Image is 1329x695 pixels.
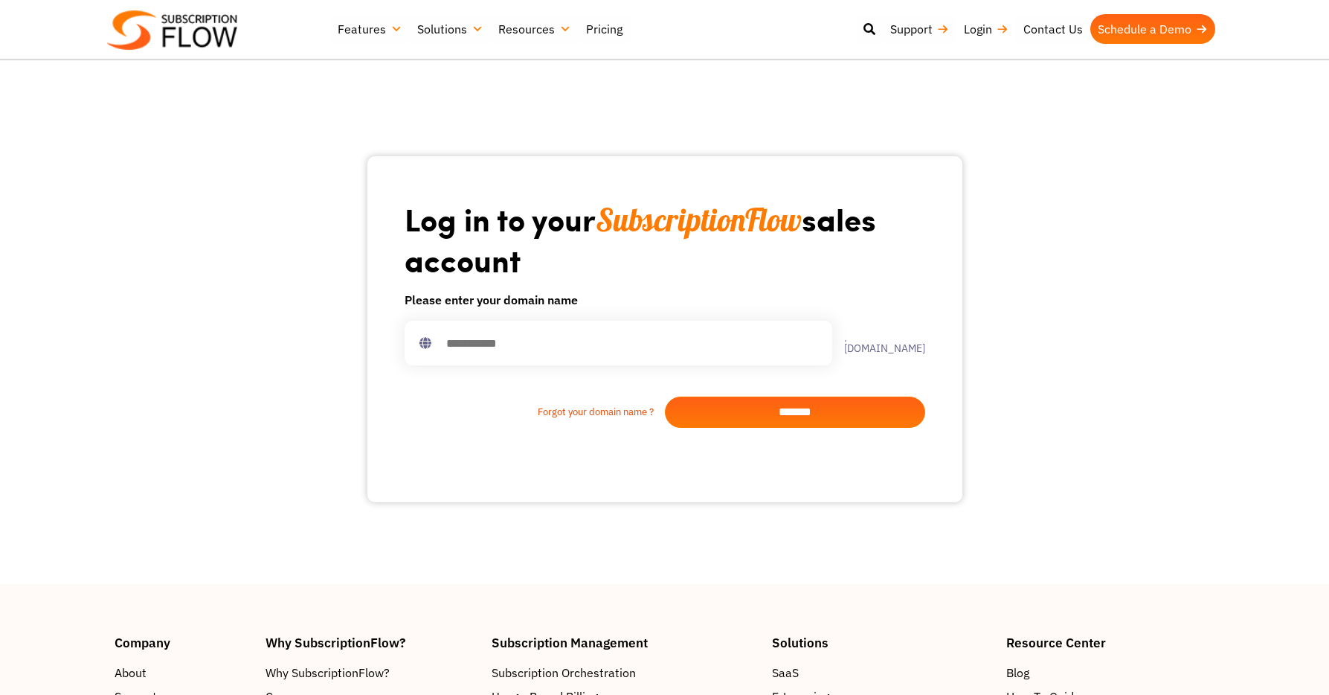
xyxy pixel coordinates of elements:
span: About [115,664,147,682]
h4: Why SubscriptionFlow? [266,636,477,649]
a: Pricing [579,14,630,44]
h4: Subscription Management [492,636,758,649]
label: .[DOMAIN_NAME] [832,333,925,353]
a: SaaS [772,664,991,682]
a: About [115,664,251,682]
a: Forgot your domain name ? [405,405,665,420]
a: Solutions [410,14,491,44]
h4: Solutions [772,636,991,649]
h6: Please enter your domain name [405,291,925,309]
a: Blog [1006,664,1214,682]
a: Contact Us [1016,14,1090,44]
h1: Log in to your sales account [405,199,925,279]
span: Why SubscriptionFlow? [266,664,390,682]
span: Blog [1006,664,1029,682]
a: Resources [491,14,579,44]
a: Why SubscriptionFlow? [266,664,477,682]
span: SubscriptionFlow [596,200,802,240]
a: Login [956,14,1016,44]
span: Subscription Orchestration [492,664,636,682]
a: Subscription Orchestration [492,664,758,682]
img: Subscriptionflow [107,10,237,50]
a: Support [883,14,956,44]
span: SaaS [772,664,799,682]
a: Features [330,14,410,44]
h4: Company [115,636,251,649]
h4: Resource Center [1006,636,1214,649]
a: Schedule a Demo [1090,14,1215,44]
